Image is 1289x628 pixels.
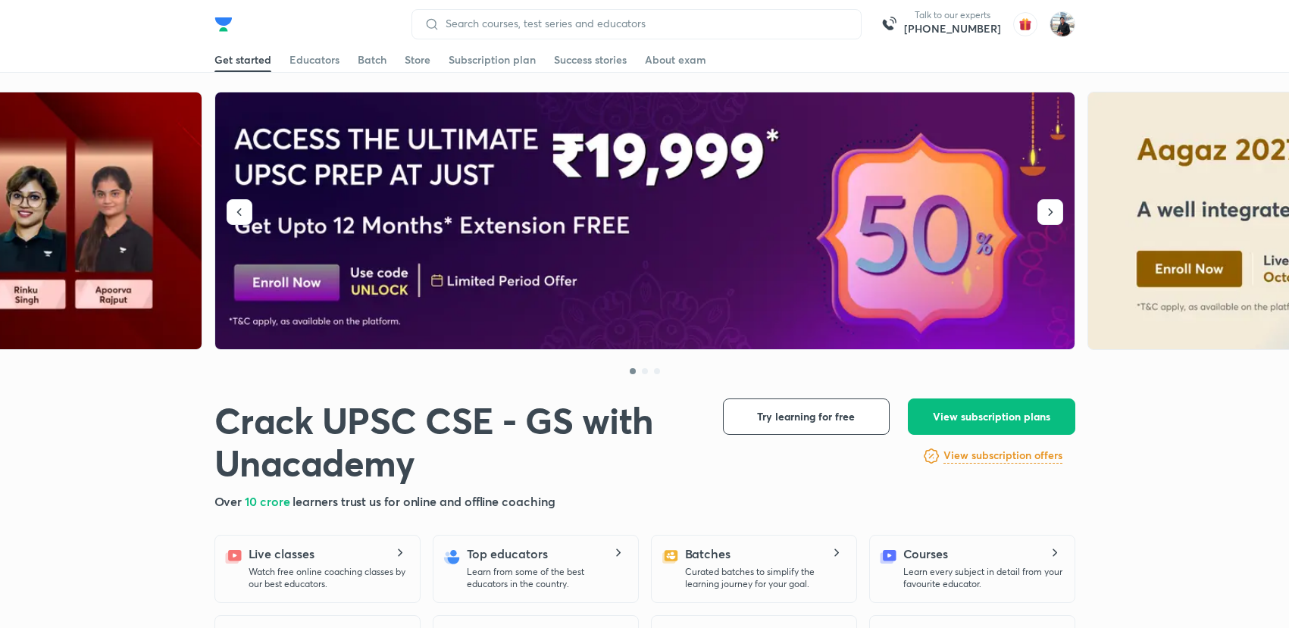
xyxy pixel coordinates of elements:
[358,48,386,72] a: Batch
[645,48,706,72] a: About exam
[214,48,271,72] a: Get started
[405,48,430,72] a: Store
[289,48,339,72] a: Educators
[943,448,1062,464] h6: View subscription offers
[1013,12,1037,36] img: avatar
[449,48,536,72] a: Subscription plan
[249,566,408,590] p: Watch free online coaching classes by our best educators.
[723,398,890,435] button: Try learning for free
[904,21,1001,36] a: [PHONE_NUMBER]
[757,409,855,424] span: Try learning for free
[943,447,1062,465] a: View subscription offers
[554,48,627,72] a: Success stories
[645,52,706,67] div: About exam
[904,9,1001,21] p: Talk to our experts
[289,52,339,67] div: Educators
[249,545,314,563] h5: Live classes
[554,52,627,67] div: Success stories
[214,15,233,33] img: Company Logo
[214,493,246,509] span: Over
[405,52,430,67] div: Store
[467,545,548,563] h5: Top educators
[903,566,1062,590] p: Learn every subject in detail from your favourite educator.
[293,493,555,509] span: learners trust us for online and offline coaching
[449,52,536,67] div: Subscription plan
[933,409,1050,424] span: View subscription plans
[467,566,626,590] p: Learn from some of the best educators in the country.
[1050,11,1075,37] img: RS PM
[440,17,849,30] input: Search courses, test series and educators
[685,566,844,590] p: Curated batches to simplify the learning journey for your goal.
[908,398,1075,435] button: View subscription plans
[358,52,386,67] div: Batch
[245,493,293,509] span: 10 crore
[874,9,904,39] img: call-us
[214,52,271,67] div: Get started
[685,545,731,563] h5: Batches
[214,398,699,483] h1: Crack UPSC CSE - GS with Unacademy
[903,545,948,563] h5: Courses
